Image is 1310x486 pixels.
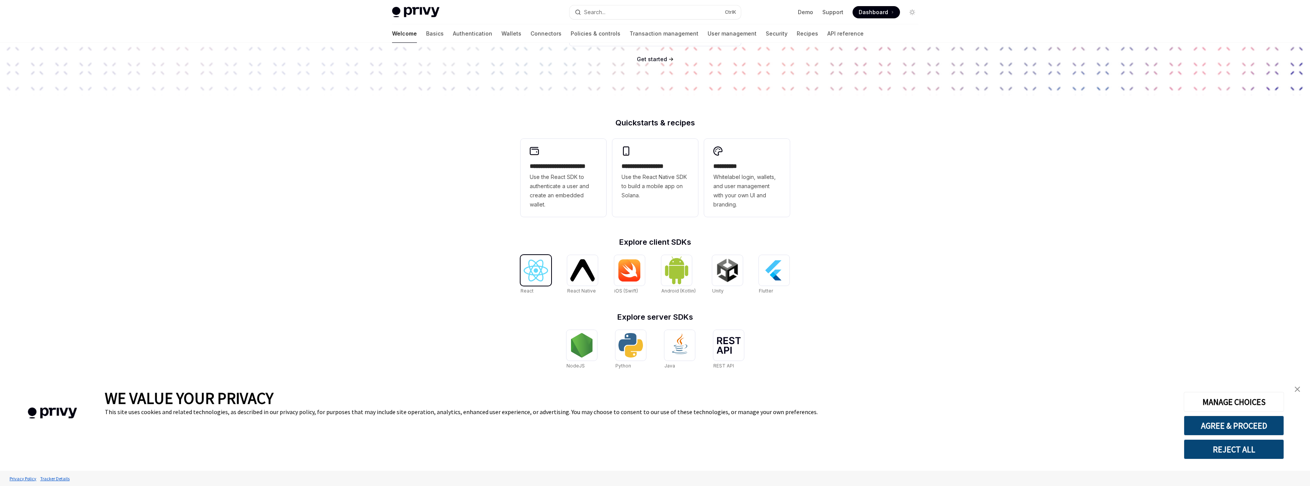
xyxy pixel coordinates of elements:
[664,330,695,370] a: JavaJava
[715,258,740,283] img: Unity
[716,337,741,354] img: REST API
[1184,392,1284,412] button: MANAGE CHOICES
[704,139,790,217] a: **** *****Whitelabel login, wallets, and user management with your own UI and branding.
[530,172,597,209] span: Use the React SDK to authenticate a user and create an embedded wallet.
[570,333,594,358] img: NodeJS
[661,288,696,294] span: Android (Kotlin)
[622,172,689,200] span: Use the React Native SDK to build a mobile app on Solana.
[571,24,620,43] a: Policies & controls
[617,259,642,282] img: iOS (Swift)
[853,6,900,18] a: Dashboard
[11,397,93,430] img: company logo
[453,24,492,43] a: Authentication
[521,119,790,127] h2: Quickstarts & recipes
[426,24,444,43] a: Basics
[822,8,843,16] a: Support
[584,8,605,17] div: Search...
[615,363,631,369] span: Python
[521,238,790,246] h2: Explore client SDKs
[105,408,1172,416] div: This site uses cookies and related technologies, as described in our privacy policy, for purposes...
[637,56,667,62] span: Get started
[570,259,595,281] img: React Native
[105,388,273,408] span: WE VALUE YOUR PRIVACY
[906,6,918,18] button: Toggle dark mode
[798,8,813,16] a: Demo
[615,330,646,370] a: PythonPython
[1290,382,1305,397] a: close banner
[637,55,667,63] a: Get started
[8,472,38,485] a: Privacy Policy
[614,288,638,294] span: iOS (Swift)
[759,255,789,295] a: FlutterFlutter
[664,256,689,284] img: Android (Kotlin)
[713,172,781,209] span: Whitelabel login, wallets, and user management with your own UI and branding.
[713,363,734,369] span: REST API
[1295,387,1300,392] img: close banner
[1184,416,1284,436] button: AGREE & PROCEED
[521,255,551,295] a: ReactReact
[797,24,818,43] a: Recipes
[612,139,698,217] a: **** **** **** ***Use the React Native SDK to build a mobile app on Solana.
[712,255,743,295] a: UnityUnity
[566,330,597,370] a: NodeJSNodeJS
[725,9,736,15] span: Ctrl K
[618,333,643,358] img: Python
[566,363,585,369] span: NodeJS
[713,330,744,370] a: REST APIREST API
[766,24,788,43] a: Security
[570,5,741,19] button: Search...CtrlK
[664,363,675,369] span: Java
[759,288,773,294] span: Flutter
[531,24,561,43] a: Connectors
[392,7,439,18] img: light logo
[667,333,692,358] img: Java
[614,255,645,295] a: iOS (Swift)iOS (Swift)
[708,24,757,43] a: User management
[1184,439,1284,459] button: REJECT ALL
[38,472,72,485] a: Tracker Details
[521,313,790,321] h2: Explore server SDKs
[762,258,786,283] img: Flutter
[859,8,888,16] span: Dashboard
[524,260,548,281] img: React
[567,255,598,295] a: React NativeReact Native
[567,288,596,294] span: React Native
[827,24,864,43] a: API reference
[712,288,724,294] span: Unity
[501,24,521,43] a: Wallets
[392,24,417,43] a: Welcome
[661,255,696,295] a: Android (Kotlin)Android (Kotlin)
[630,24,698,43] a: Transaction management
[521,288,534,294] span: React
